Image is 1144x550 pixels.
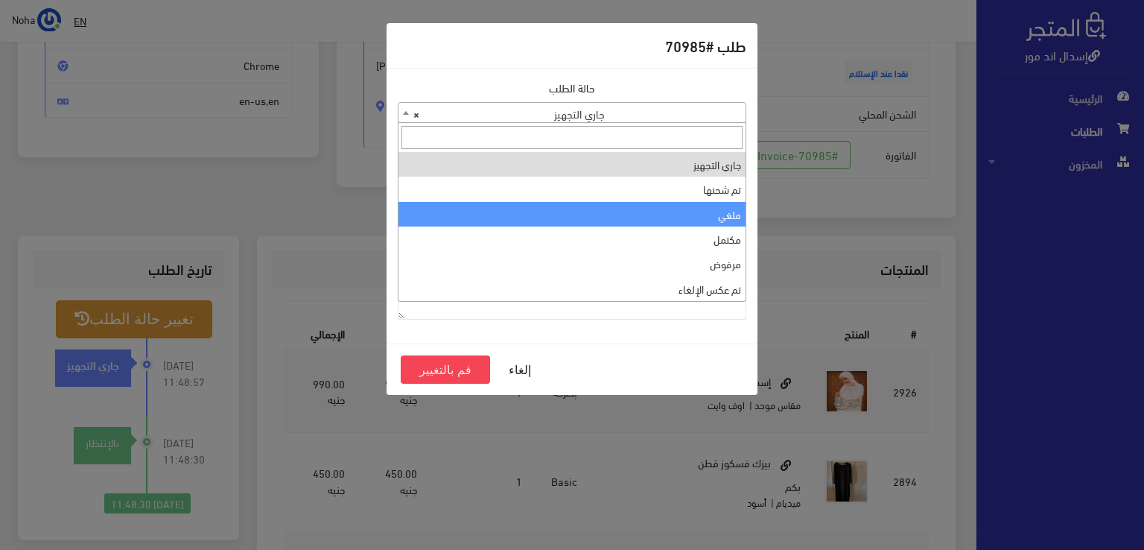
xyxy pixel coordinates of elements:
[549,80,595,96] label: حالة الطلب
[398,103,746,124] span: جاري التجهيز
[398,227,746,251] li: مكتمل
[18,448,74,505] iframe: Drift Widget Chat Controller
[490,355,550,384] button: إلغاء
[413,103,419,124] span: ×
[398,152,746,177] li: جاري التجهيز
[665,34,746,57] h5: طلب #70985
[398,276,746,301] li: تم عكس الإلغاء
[398,177,746,201] li: تم شحنها
[398,202,746,227] li: ملغي
[401,355,490,384] button: قم بالتغيير
[398,102,746,123] span: جاري التجهيز
[398,251,746,276] li: مرفوض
